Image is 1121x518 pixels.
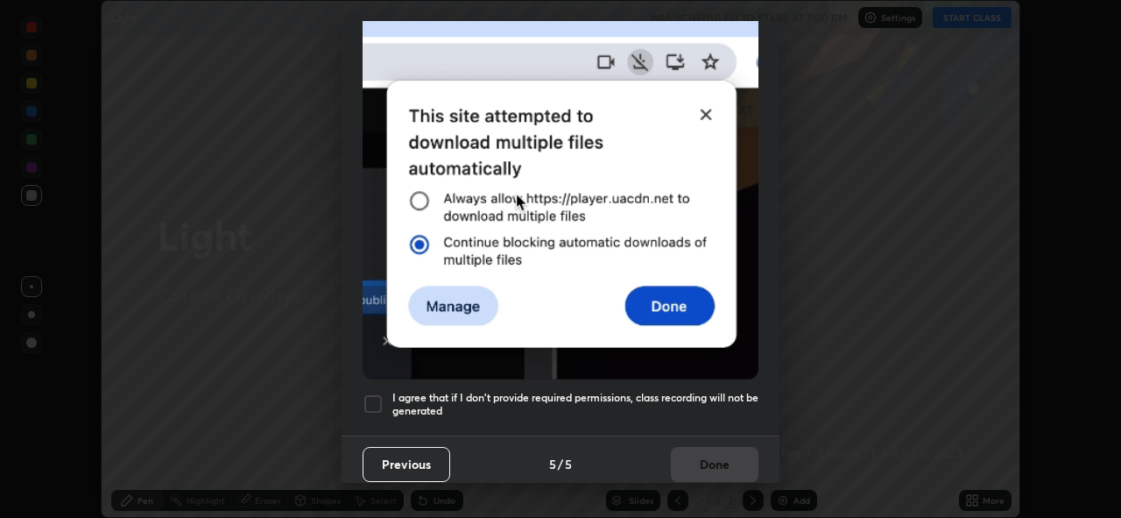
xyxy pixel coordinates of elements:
h4: 5 [549,455,556,473]
button: Previous [363,447,450,482]
h4: / [558,455,563,473]
h5: I agree that if I don't provide required permissions, class recording will not be generated [392,391,758,418]
h4: 5 [565,455,572,473]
